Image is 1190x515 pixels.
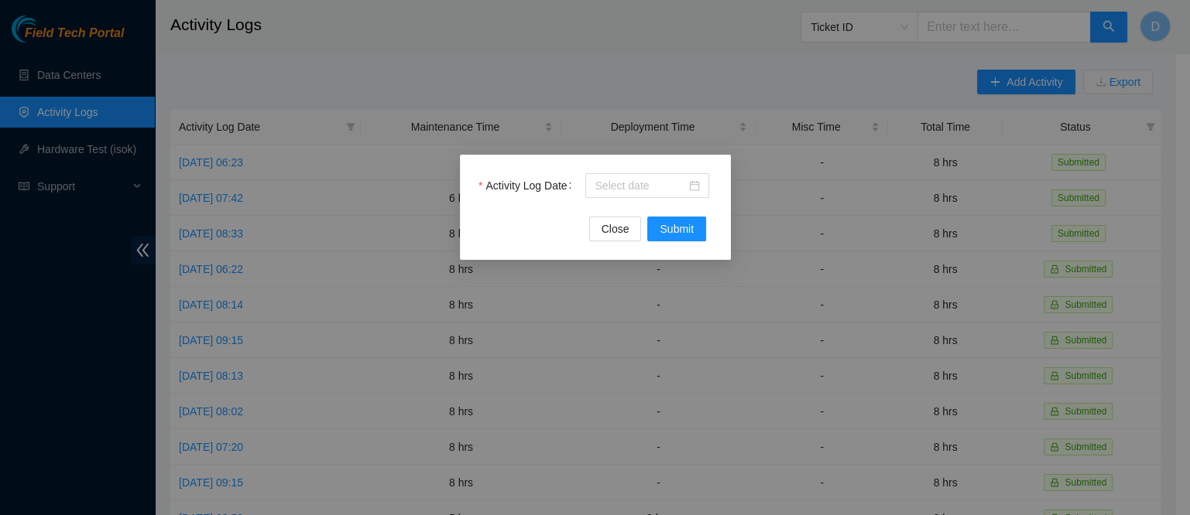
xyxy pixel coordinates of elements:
button: Submit [647,217,706,241]
span: Submit [660,220,694,237]
button: Close [588,217,641,241]
span: Close [601,220,629,237]
label: Activity Log Date [478,173,578,198]
input: Activity Log Date [595,177,686,194]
